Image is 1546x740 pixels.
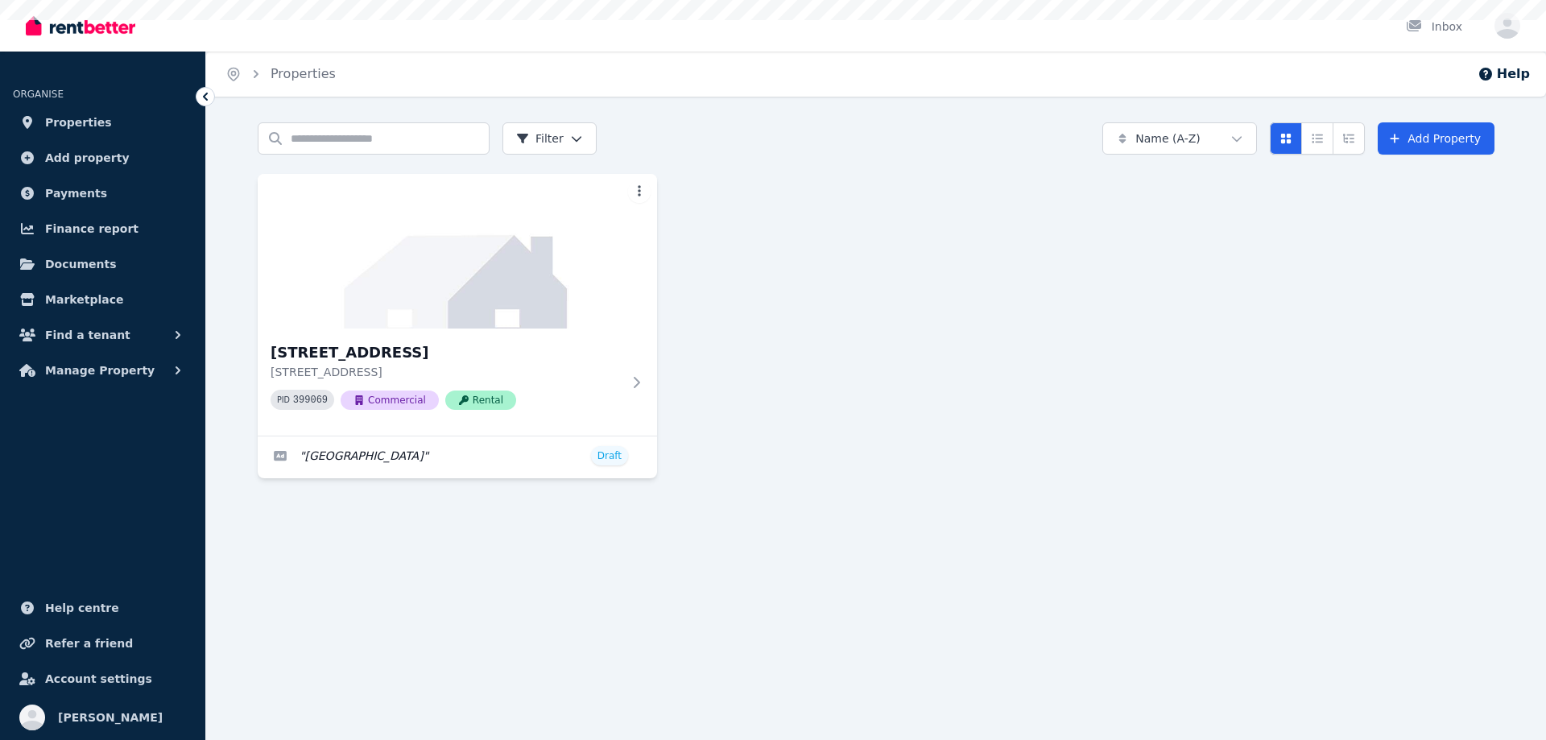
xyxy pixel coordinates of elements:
span: ORGANISE [13,89,64,100]
p: [STREET_ADDRESS] [271,364,622,380]
a: Help centre [13,592,192,624]
span: Name (A-Z) [1135,130,1201,147]
small: PID [277,395,290,404]
button: Name (A-Z) [1102,122,1257,155]
button: Card view [1270,122,1302,155]
span: Find a tenant [45,325,130,345]
span: Commercial [341,391,439,410]
span: Account settings [45,669,152,688]
span: Rental [445,391,516,410]
div: View options [1270,122,1365,155]
code: 399069 [293,395,328,406]
button: Compact list view [1301,122,1333,155]
a: Add property [13,142,192,174]
a: Payments [13,177,192,209]
span: Manage Property [45,361,155,380]
img: RentBetter [26,14,135,38]
img: 224 Prospect Hwy, Seven Hills [258,174,657,329]
a: Documents [13,248,192,280]
button: Find a tenant [13,319,192,351]
a: 224 Prospect Hwy, Seven Hills[STREET_ADDRESS][STREET_ADDRESS]PID 399069CommercialRental [258,174,657,436]
span: Documents [45,254,117,274]
span: Finance report [45,219,138,238]
button: More options [628,180,651,203]
button: Expanded list view [1333,122,1365,155]
a: Properties [13,106,192,138]
span: Marketplace [45,290,123,309]
span: Filter [516,130,564,147]
span: Refer a friend [45,634,133,653]
span: [PERSON_NAME] [58,708,163,727]
a: Add Property [1378,122,1494,155]
h3: [STREET_ADDRESS] [271,341,622,364]
button: Manage Property [13,354,192,387]
a: Refer a friend [13,627,192,659]
div: Inbox [1406,19,1462,35]
button: Help [1478,64,1530,84]
a: Account settings [13,663,192,695]
span: Payments [45,184,107,203]
button: Filter [502,122,597,155]
a: Finance report [13,213,192,245]
span: Add property [45,148,130,167]
span: Properties [45,113,112,132]
span: Help centre [45,598,119,618]
a: Edit listing: Family Medical Centre [258,436,657,478]
a: Marketplace [13,283,192,316]
a: Properties [271,66,336,81]
nav: Breadcrumb [206,52,355,97]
